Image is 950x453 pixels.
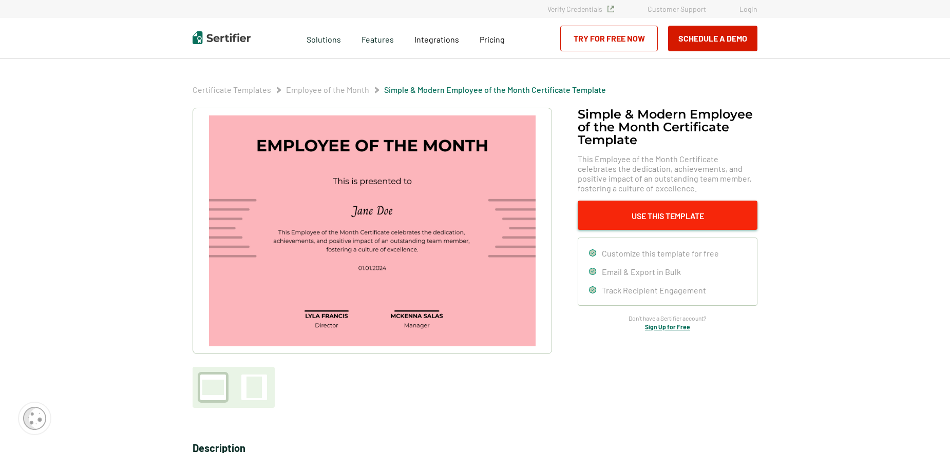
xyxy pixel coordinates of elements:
img: Cookie Popup Icon [23,407,46,430]
span: Don’t have a Sertifier account? [629,313,707,323]
iframe: Chat Widget [899,404,950,453]
a: Certificate Templates [193,85,271,94]
span: Integrations [414,34,459,44]
span: Pricing [480,34,505,44]
span: Customize this template for free [602,248,719,258]
a: Simple & Modern Employee of the Month Certificate Template [384,85,606,94]
span: Email & Export in Bulk [602,267,681,277]
span: Features [362,32,394,45]
a: Sign Up for Free [645,323,690,330]
a: Try for Free Now [560,26,658,51]
span: This Employee of the Month Certificate celebrates the dedication, achievements, and positive impa... [578,154,757,193]
button: Schedule a Demo [668,26,757,51]
button: Use This Template [578,201,757,230]
a: Pricing [480,32,505,45]
span: Track Recipient Engagement [602,285,706,295]
span: Simple & Modern Employee of the Month Certificate Template [384,85,606,95]
img: Simple & Modern Employee of the Month Certificate Template [209,115,536,346]
span: Certificate Templates [193,85,271,95]
img: Verified [607,6,614,12]
a: Verify Credentials [547,5,614,13]
h1: Simple & Modern Employee of the Month Certificate Template [578,108,757,146]
a: Integrations [414,32,459,45]
a: Employee of the Month [286,85,369,94]
a: Login [739,5,757,13]
div: Breadcrumb [193,85,606,95]
a: Customer Support [648,5,706,13]
span: Solutions [307,32,341,45]
img: Sertifier | Digital Credentialing Platform [193,31,251,44]
span: Employee of the Month [286,85,369,95]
